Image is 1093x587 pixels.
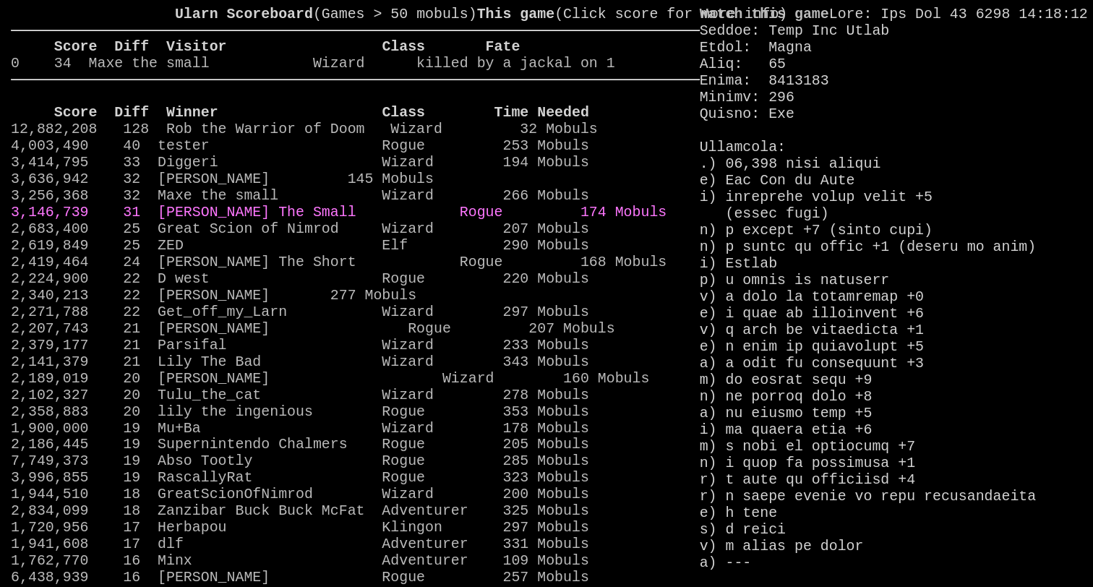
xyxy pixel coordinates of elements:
[54,38,520,55] b: Score Diff Visitor Class Fate
[11,320,615,337] a: 2,207,743 21 [PERSON_NAME] Rogue 207 Mobuls
[11,254,666,270] a: 2,419,464 24 [PERSON_NAME] The Short Rogue 168 Mobuls
[11,337,589,354] a: 2,379,177 21 Parsifal Wizard 233 Mobuls
[11,220,589,237] a: 2,683,400 25 Great Scion of Nimrod Wizard 207 Mobuls
[11,519,589,536] a: 1,720,956 17 Herbapou Klingon 297 Mobuls
[175,6,313,22] b: Ularn Scoreboard
[11,137,589,154] a: 4,003,490 40 tester Rogue 253 Mobuls
[11,6,700,557] larn: (Games > 50 mobuls) (Click score for more info) Click on a score for more information ---- Reload...
[11,486,589,502] a: 1,944,510 18 GreatScionOfNimrod Wizard 200 Mobuls
[11,304,589,320] a: 2,271,788 22 Get_off_my_Larn Wizard 297 Mobuls
[11,187,589,204] a: 3,256,368 32 Maxe the small Wizard 266 Mobuls
[11,237,589,254] a: 2,619,849 25 ZED Elf 290 Mobuls
[700,6,1082,557] stats: Lore: Ips Dol 43 6298 14:18:12 SIT-1539 (Ametcon Adipisci Elit) Seddoe: Temp Inc Utlab Etdol: Mag...
[11,403,589,420] a: 2,358,883 20 lily the ingenious Rogue 353 Mobuls
[54,104,589,121] b: Score Diff Winner Class Time Needed
[11,453,589,469] a: 7,749,373 19 Abso Tootly Rogue 285 Mobuls
[11,370,649,387] a: 2,189,019 20 [PERSON_NAME] Wizard 160 Mobuls
[11,469,589,486] a: 3,996,855 19 RascallyRat Rogue 323 Mobuls
[11,420,589,437] a: 1,900,000 19 Mu+Ba Wizard 178 Mobuls
[11,502,589,519] a: 2,834,099 18 Zanzibar Buck Buck McFat Adventurer 325 Mobuls
[11,121,598,137] a: 12,882,208 128 Rob the Warrior of Doom Wizard 32 Mobuls
[11,354,589,370] a: 2,141,379 21 Lily The Bad Wizard 343 Mobuls
[11,436,589,453] a: 2,186,445 19 Supernintendo Chalmers Rogue 205 Mobuls
[11,552,589,569] a: 1,762,770 16 Minx Adventurer 109 Mobuls
[11,270,589,287] a: 2,224,900 22 D west Rogue 220 Mobuls
[700,6,829,22] a: Watch this game
[11,387,589,403] a: 2,102,327 20 Tulu_the_cat Wizard 278 Mobuls
[11,154,589,171] a: 3,414,795 33 Diggeri Wizard 194 Mobuls
[11,171,434,187] a: 3,636,942 32 [PERSON_NAME] 145 Mobuls
[11,55,615,72] a: 0 34 Maxe the small Wizard killed by a jackal on 1
[11,287,416,304] a: 2,340,213 22 [PERSON_NAME] 277 Mobuls
[11,536,589,552] a: 1,941,608 17 dlf Adventurer 331 Mobuls
[477,6,554,22] b: This game
[11,204,666,220] a: 3,146,739 31 [PERSON_NAME] The Small Rogue 174 Mobuls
